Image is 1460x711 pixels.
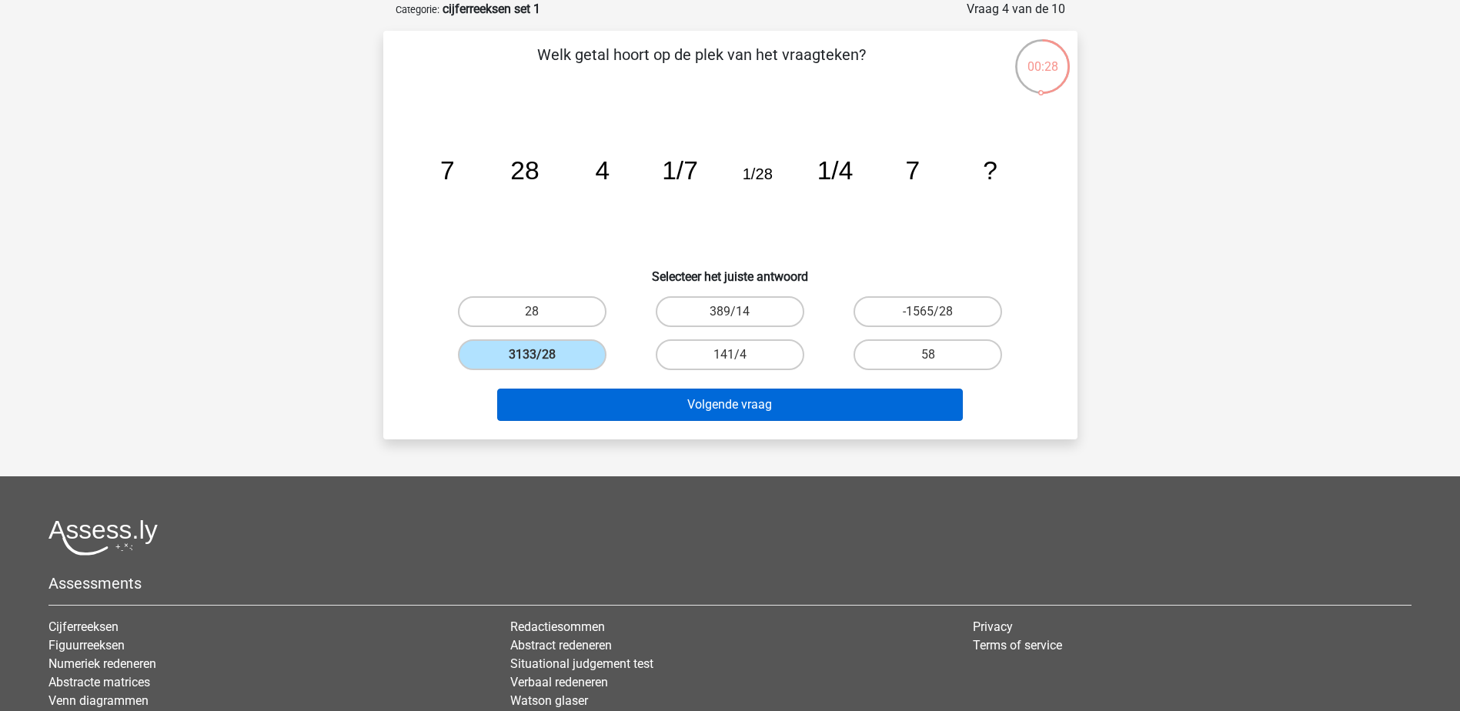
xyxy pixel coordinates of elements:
a: Verbaal redeneren [510,675,608,689]
a: Abstract redeneren [510,638,612,653]
tspan: 1/7 [662,156,698,185]
a: Privacy [973,619,1013,634]
div: 00:28 [1014,38,1071,76]
label: 58 [854,339,1002,370]
label: -1565/28 [854,296,1002,327]
small: Categorie: [396,4,439,15]
a: Venn diagrammen [48,693,149,708]
tspan: ? [983,156,997,185]
a: Terms of service [973,638,1062,653]
img: Assessly logo [48,519,158,556]
p: Welk getal hoort op de plek van het vraagteken? [408,43,995,89]
tspan: 28 [510,156,539,185]
h6: Selecteer het juiste antwoord [408,257,1053,284]
a: Numeriek redeneren [48,656,156,671]
strong: cijferreeksen set 1 [443,2,540,16]
tspan: 1/4 [817,156,853,185]
label: 3133/28 [458,339,606,370]
a: Situational judgement test [510,656,653,671]
label: 141/4 [656,339,804,370]
a: Cijferreeksen [48,619,119,634]
label: 28 [458,296,606,327]
label: 389/14 [656,296,804,327]
h5: Assessments [48,574,1412,592]
a: Figuurreeksen [48,638,125,653]
tspan: 1/28 [742,165,772,182]
tspan: 7 [905,156,920,185]
tspan: 4 [595,156,610,185]
a: Watson glaser [510,693,588,708]
a: Abstracte matrices [48,675,150,689]
tspan: 7 [439,156,454,185]
button: Volgende vraag [497,389,963,421]
a: Redactiesommen [510,619,605,634]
